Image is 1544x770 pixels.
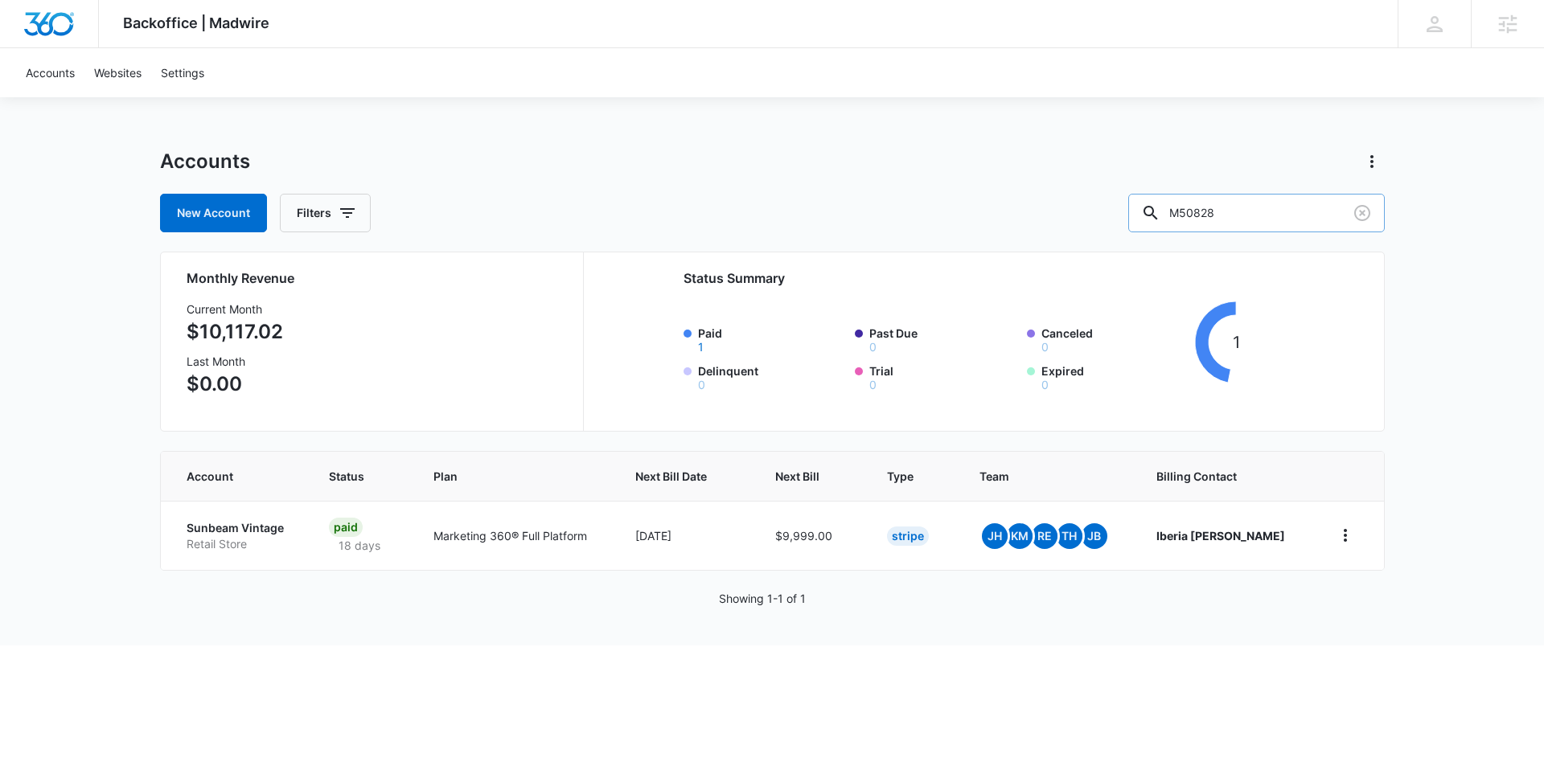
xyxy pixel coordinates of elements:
[160,149,250,174] h1: Accounts
[329,468,372,485] span: Status
[187,301,283,317] h3: Current Month
[1156,468,1293,485] span: Billing Contact
[187,317,283,346] p: $10,117.02
[1156,529,1285,543] strong: Iberia [PERSON_NAME]
[698,325,846,353] label: Paid
[635,468,713,485] span: Next Bill Date
[123,14,269,31] span: Backoffice | Madwire
[1128,194,1385,232] input: Search
[698,362,846,391] label: Delinquent
[1082,523,1107,549] span: JB
[433,468,597,485] span: Plan
[187,520,291,551] a: Sunbeam VintageRetail Store
[187,536,291,552] p: Retail Store
[280,194,371,232] button: Filters
[616,501,756,570] td: [DATE]
[756,501,867,570] td: $9,999.00
[1041,325,1189,353] label: Canceled
[1041,362,1189,391] label: Expired
[698,342,704,353] button: Paid
[1007,523,1033,549] span: KM
[187,370,283,399] p: $0.00
[1359,149,1385,174] button: Actions
[329,518,363,537] div: Paid
[1233,332,1240,352] tspan: 1
[16,48,84,97] a: Accounts
[775,468,824,485] span: Next Bill
[1333,522,1358,548] button: home
[187,520,291,536] p: Sunbeam Vintage
[187,468,268,485] span: Account
[684,268,1278,288] h2: Status Summary
[887,468,918,485] span: Type
[160,194,267,232] a: New Account
[887,526,929,546] div: Stripe
[979,468,1094,485] span: Team
[982,523,1008,549] span: JH
[433,527,597,544] p: Marketing 360® Full Platform
[1032,523,1057,549] span: RE
[719,590,806,607] p: Showing 1-1 of 1
[869,325,1017,353] label: Past Due
[329,537,390,554] p: 18 days
[1057,523,1082,549] span: TH
[151,48,214,97] a: Settings
[1349,200,1375,226] button: Clear
[187,268,564,288] h2: Monthly Revenue
[84,48,151,97] a: Websites
[187,353,283,370] h3: Last Month
[869,362,1017,391] label: Trial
